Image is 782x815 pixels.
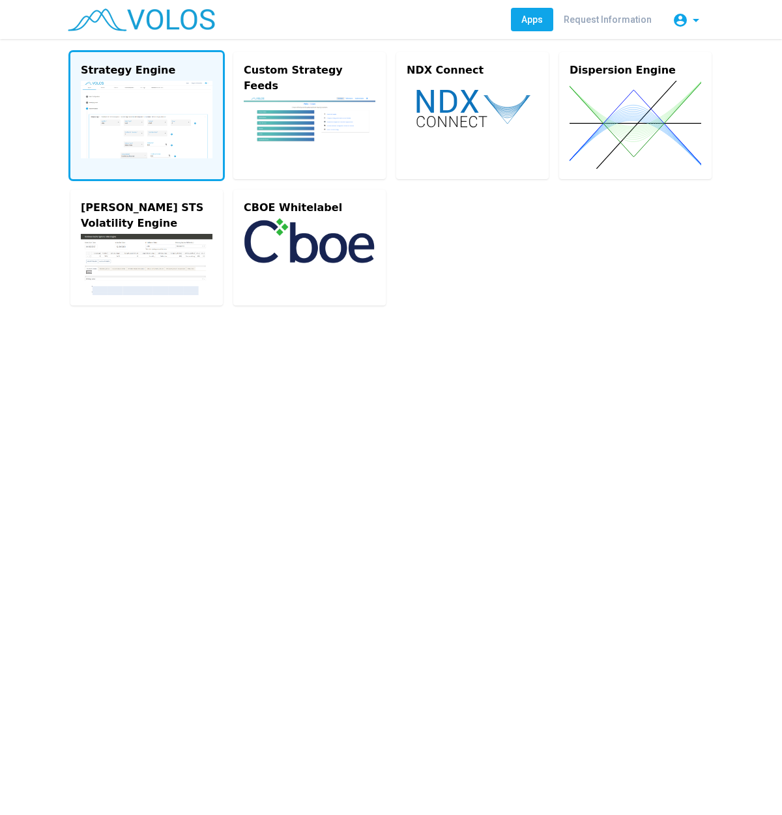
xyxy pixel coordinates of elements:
[570,63,701,78] div: Dispersion Engine
[407,63,538,78] div: NDX Connect
[244,63,375,94] div: Custom Strategy Feeds
[81,200,212,231] div: [PERSON_NAME] STS Volatility Engine
[407,81,538,136] img: ndx-connect.svg
[570,81,701,169] img: dispersion.svg
[244,96,375,159] img: custom.png
[511,8,553,31] a: Apps
[244,218,375,263] img: cboe-logo.png
[81,81,212,158] img: strategy-engine.png
[553,8,662,31] a: Request Information
[564,14,652,25] span: Request Information
[81,234,212,295] img: gs-engine.png
[673,12,688,28] mat-icon: account_circle
[521,14,543,25] span: Apps
[688,12,704,28] mat-icon: arrow_drop_down
[81,63,212,78] div: Strategy Engine
[244,200,375,216] div: CBOE Whitelabel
